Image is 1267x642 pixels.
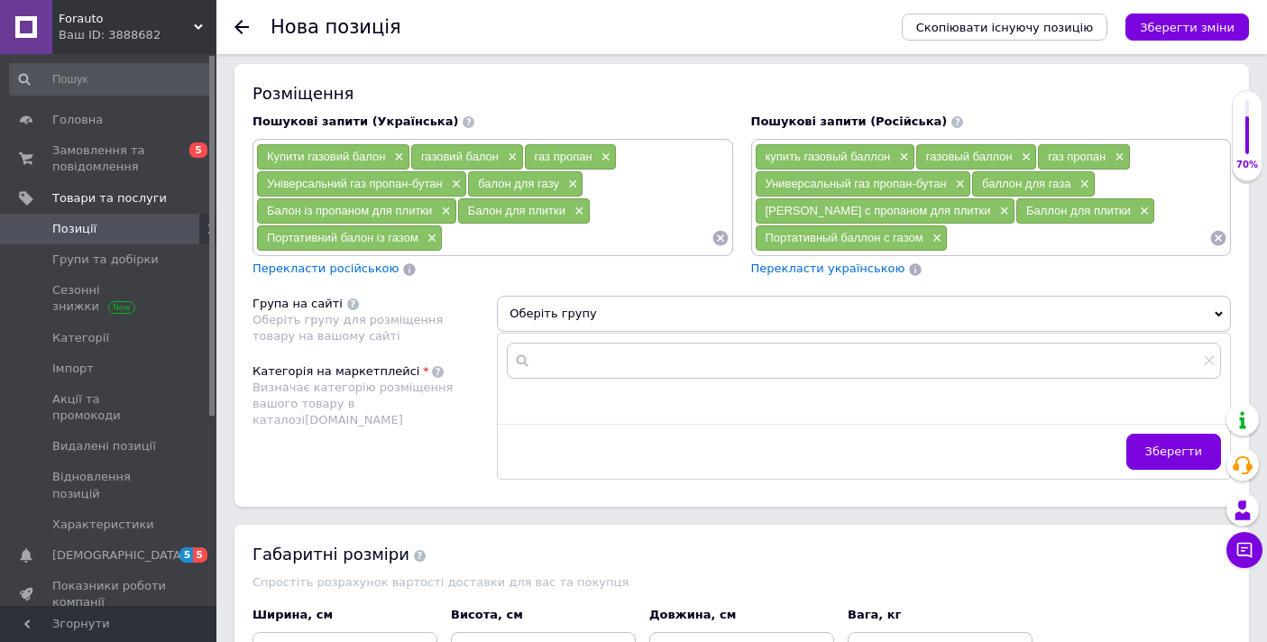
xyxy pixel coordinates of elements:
div: 70% Якість заповнення [1232,90,1262,181]
span: Ширина, см [252,608,333,621]
span: купить газовый баллон [766,150,891,163]
span: газовий балон [421,150,499,163]
span: × [390,150,404,165]
i: Зберегти зміни [1140,21,1235,34]
span: × [895,150,909,165]
span: Показники роботи компанії [52,578,167,610]
span: Перекласти російською [252,261,399,275]
span: Відновлення позицій [52,469,167,501]
span: Оберіть групу для розміщення товару на вашому сайті [252,313,443,343]
span: Перекласти українською [751,261,905,275]
span: газ пропан [1048,150,1106,163]
span: баллон для газа [982,177,1070,190]
span: Универсальный газ пропан-бутан [766,177,947,190]
div: Габаритні розміри [252,543,1231,565]
span: Товари та послуги [52,190,167,206]
div: Категорія на маркетплейсі [252,363,419,380]
input: Пошук [9,63,213,96]
span: Купити газовий балон [267,150,385,163]
span: × [928,231,942,246]
span: [DEMOGRAPHIC_DATA] [52,547,186,564]
span: Групи та добірки [52,252,159,268]
span: Характеристики [52,517,154,533]
div: 70% [1233,159,1262,171]
span: × [570,204,584,219]
span: Акції та промокоди [52,391,167,424]
span: Позиції [52,221,96,237]
span: × [1075,177,1089,192]
span: × [436,204,451,219]
span: Скопіювати існуючу позицію [916,21,1093,34]
span: Forauto [59,11,194,27]
span: Видалені позиції [52,438,156,454]
button: Зберегти [1126,434,1221,470]
span: Сезонні знижки [52,282,167,315]
pre: Переведенный текст: Газовий всесезонний балон X-TREME ВРС-227. Призначений для портативних газови... [18,18,326,225]
span: Пошукові запити (Українська) [252,115,458,128]
span: [PERSON_NAME] с пропаном для плитки [766,204,991,217]
span: Головна [52,112,103,128]
span: Замовлення та повідомлення [52,142,167,175]
span: × [503,150,518,165]
body: Редактор, 053FFCC5-D1CD-4083-A489-66A8CB4940C3 [18,18,326,225]
span: × [951,177,966,192]
span: Висота, см [451,608,523,621]
span: Універсальний газ пропан-бутан [267,177,443,190]
button: Чат з покупцем [1226,532,1262,568]
div: Повернутися назад [234,20,249,34]
span: 5 [193,547,207,563]
strong: Газовый баллон всесезонный X-TREME ВРС-227 [18,20,302,33]
span: газ пропан [535,150,592,163]
span: Балон із пропаном для плитки [267,204,432,217]
span: 5 [179,547,194,563]
span: Вага, кг [848,608,901,621]
span: 5 [189,142,207,158]
h1: Нова позиція [271,16,401,38]
span: × [423,231,437,246]
span: × [1110,150,1125,165]
span: Визначає категорію розміщення вашого товару в каталозі [DOMAIN_NAME] [252,381,453,426]
span: Балон для плитки [468,204,565,217]
div: Ваш ID: 3888682 [59,27,216,43]
span: × [1017,150,1032,165]
button: Скопіювати існуючу позицію [902,14,1107,41]
span: Імпорт [52,361,94,377]
span: Зберегти [1145,445,1202,458]
span: балон для газу [478,177,559,190]
span: Портативний балон із газом [267,231,418,244]
span: Категорії [52,330,109,346]
button: Зберегти зміни [1125,14,1249,41]
div: Розміщення [252,82,1231,105]
span: × [564,177,578,192]
span: × [1135,204,1150,219]
span: × [995,204,1009,219]
div: Група на сайті [252,296,343,312]
span: Оберіть групу [497,296,1231,332]
span: Довжина, см [649,608,736,621]
span: × [597,150,611,165]
span: Баллон для плитки [1026,204,1131,217]
span: Пошукові запити (Російська) [751,115,948,128]
span: газовый баллон [926,150,1013,163]
body: Редактор, 26A94C4D-620B-416E-86C5-92A6AA633018 [18,18,326,187]
span: × [447,177,462,192]
span: Портативный баллон с газом [766,231,923,244]
div: Спростіть розрахунок вартості доставки для вас та покупця [252,575,1231,589]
